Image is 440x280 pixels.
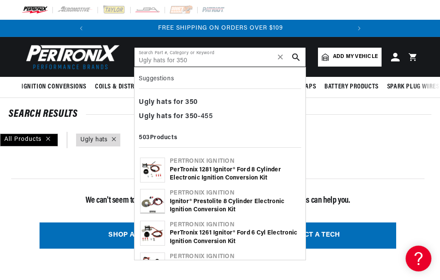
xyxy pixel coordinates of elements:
b: Ugly [139,113,155,120]
img: PerTronix 1261 Ignitor® Ford 6 cyl Electronic Ignition Conversion Kit [141,221,165,245]
span: Coils & Distributors [95,82,158,91]
b: 503 Products [139,134,177,141]
div: Suggestions [139,72,301,89]
img: Pertronix [21,42,120,72]
summary: Battery Products [320,77,383,97]
b: hats [156,113,172,120]
b: for [174,113,183,120]
img: PerTronix ML-181 Ignitor® Mallory 8 cyl Electronic Ignition Conversion Kit [141,253,165,277]
b: Ugly [139,99,155,106]
div: PerTronix 1261 Ignitor® Ford 6 cyl Electronic Ignition Conversion Kit [170,229,300,246]
button: search button [287,48,306,67]
img: PerTronix 1281 Ignitor® Ford 8 Cylinder Electronic Ignition Conversion Kit [141,158,165,182]
b: for [174,99,183,106]
a: Add my vehicle [318,48,382,67]
summary: Coils & Distributors [91,77,162,97]
span: Add my vehicle [333,53,378,61]
div: Pertronix Ignition [170,189,300,198]
div: -455 [139,110,301,124]
b: 350 [185,99,198,106]
input: Search Part #, Category or Keyword [134,48,306,67]
summary: Ignition Conversions [21,77,91,97]
div: 2 of 2 [90,24,351,33]
a: CONTACT A TECH [224,222,396,249]
button: Translation missing: en.sections.announcements.next_announcement [351,20,368,37]
div: PerTronix 1281 Ignitor® Ford 8 Cylinder Electronic Ignition Conversion Kit [170,166,300,183]
b: hats [156,99,172,106]
a: Ugly hats [80,135,107,145]
span: FREE SHIPPING ON ORDERS OVER $109 [158,25,283,31]
div: Pertronix Ignition [170,157,300,166]
div: SEARCH RESULTS [9,110,431,119]
span: Spark Plug Wires [387,82,440,91]
span: Ignition Conversions [21,82,86,91]
button: Translation missing: en.sections.announcements.previous_announcement [73,20,90,37]
div: Pertronix Ignition [170,253,300,261]
div: Pertronix Ignition [170,221,300,229]
a: SHOP ALL [40,222,211,249]
b: 350 [185,113,198,120]
div: Announcement [90,24,351,33]
p: We can't seem to match parts for your search. Not to worry! One of our techs can help you. [11,194,425,207]
span: Battery Products [324,82,379,91]
img: Ignitor® Prestolite 8 Cylinder Electronic Ignition Conversion Kit [141,189,165,213]
div: Ignitor® Prestolite 8 Cylinder Electronic Ignition Conversion Kit [170,198,300,214]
